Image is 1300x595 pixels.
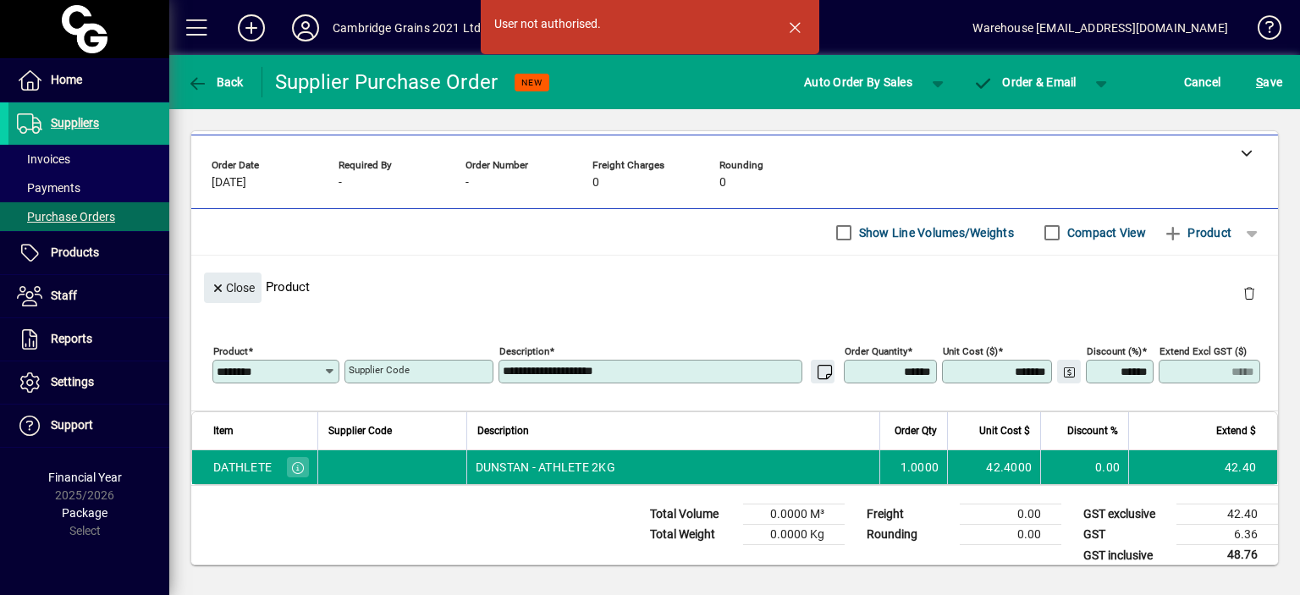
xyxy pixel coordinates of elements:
[858,525,960,545] td: Rounding
[1252,67,1286,97] button: Save
[213,459,272,476] div: DATHLETE
[973,75,1077,89] span: Order & Email
[499,345,549,357] mat-label: Description
[51,116,99,129] span: Suppliers
[960,504,1061,525] td: 0.00
[943,345,998,357] mat-label: Unit Cost ($)
[719,176,726,190] span: 0
[1180,67,1226,97] button: Cancel
[187,75,244,89] span: Back
[51,332,92,345] span: Reports
[895,421,937,440] span: Order Qty
[8,275,169,317] a: Staff
[465,176,469,190] span: -
[213,421,234,440] span: Item
[204,273,262,303] button: Close
[1229,285,1270,300] app-page-header-button: Delete
[8,202,169,231] a: Purchase Orders
[17,181,80,195] span: Payments
[743,504,845,525] td: 0.0000 M³
[211,274,255,302] span: Close
[592,176,599,190] span: 0
[8,232,169,274] a: Products
[1163,219,1231,246] span: Product
[8,361,169,404] a: Settings
[17,210,115,223] span: Purchase Orders
[960,525,1061,545] td: 0.00
[856,224,1014,241] label: Show Line Volumes/Weights
[476,459,615,476] span: DUNSTAN - ATHLETE 2KG
[333,14,481,41] div: Cambridge Grains 2021 Ltd
[1075,504,1176,525] td: GST exclusive
[51,375,94,388] span: Settings
[1160,345,1247,357] mat-label: Extend excl GST ($)
[183,67,248,97] button: Back
[51,289,77,302] span: Staff
[477,421,529,440] span: Description
[796,67,921,97] button: Auto Order By Sales
[879,450,947,484] td: 1.0000
[965,67,1085,97] button: Order & Email
[1087,345,1142,357] mat-label: Discount (%)
[8,174,169,202] a: Payments
[8,318,169,361] a: Reports
[51,73,82,86] span: Home
[1176,545,1278,566] td: 48.76
[972,14,1228,41] div: Warehouse [EMAIL_ADDRESS][DOMAIN_NAME]
[200,279,266,295] app-page-header-button: Close
[191,256,1278,317] div: Product
[1128,450,1277,484] td: 42.40
[328,421,392,440] span: Supplier Code
[17,152,70,166] span: Invoices
[1256,69,1282,96] span: ave
[278,13,333,43] button: Profile
[979,421,1030,440] span: Unit Cost $
[8,405,169,447] a: Support
[947,450,1040,484] td: 42.4000
[804,69,912,96] span: Auto Order By Sales
[1057,360,1081,383] button: Change Price Levels
[51,245,99,259] span: Products
[339,176,342,190] span: -
[275,69,499,96] div: Supplier Purchase Order
[521,77,543,88] span: NEW
[51,418,93,432] span: Support
[1154,218,1240,248] button: Product
[8,145,169,174] a: Invoices
[642,504,743,525] td: Total Volume
[1216,421,1256,440] span: Extend $
[349,364,410,376] mat-label: Supplier Code
[1184,69,1221,96] span: Cancel
[858,504,960,525] td: Freight
[1245,3,1279,58] a: Knowledge Base
[1067,421,1118,440] span: Discount %
[1176,525,1278,545] td: 6.36
[224,13,278,43] button: Add
[62,506,107,520] span: Package
[845,345,907,357] mat-label: Order Quantity
[1256,75,1263,89] span: S
[642,525,743,545] td: Total Weight
[1229,273,1270,313] button: Delete
[743,525,845,545] td: 0.0000 Kg
[1040,450,1128,484] td: 0.00
[48,471,122,484] span: Financial Year
[1075,545,1176,566] td: GST inclusive
[8,59,169,102] a: Home
[1075,525,1176,545] td: GST
[1064,224,1146,241] label: Compact View
[169,67,262,97] app-page-header-button: Back
[1176,504,1278,525] td: 42.40
[213,345,248,357] mat-label: Product
[212,176,246,190] span: [DATE]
